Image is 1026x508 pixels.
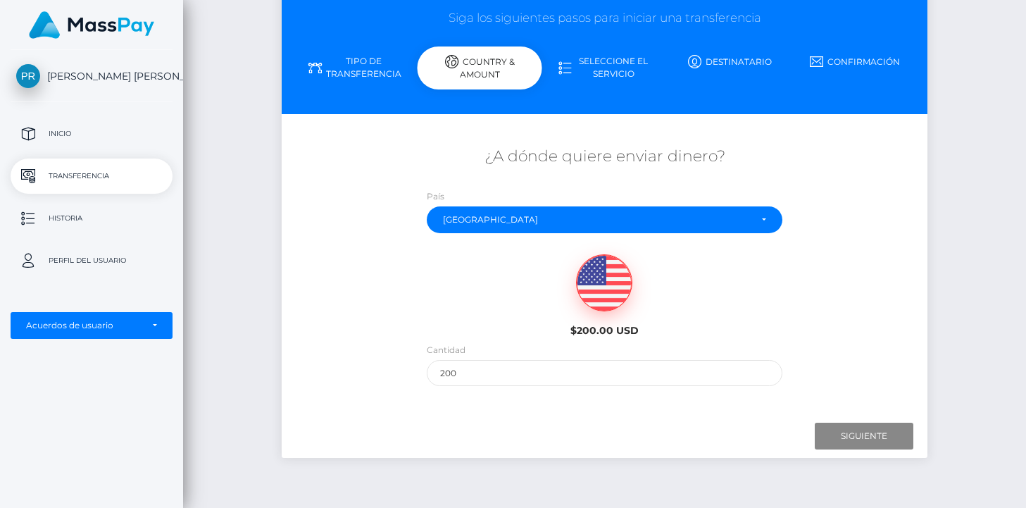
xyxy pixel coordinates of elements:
[292,146,918,168] h5: ¿A dónde quiere enviar dinero?
[417,47,542,89] div: Country & Amount
[443,214,750,225] div: [GEOGRAPHIC_DATA]
[292,10,918,27] h3: Siga los siguientes pasos para iniciar una transferencia
[11,116,173,151] a: Inicio
[16,166,167,187] p: Transferencia
[11,312,173,339] button: Acuerdos de usuario
[427,206,782,233] button: Colombia
[815,423,913,450] input: Siguiente
[26,320,142,331] div: Acuerdos de usuario
[11,70,173,82] span: [PERSON_NAME] [PERSON_NAME]
[667,49,792,74] a: Destinatario
[16,250,167,271] p: Perfil del usuario
[427,344,465,357] label: Cantidad
[11,201,173,236] a: Historia
[11,159,173,194] a: Transferencia
[16,123,167,144] p: Inicio
[542,49,668,86] a: Seleccione el servicio
[292,49,418,86] a: Tipo de transferencia
[11,243,173,278] a: Perfil del usuario
[16,208,167,229] p: Historia
[577,255,632,311] img: USD.png
[525,325,684,337] h6: $200.00 USD
[29,11,154,39] img: MassPay
[792,49,918,74] a: Confirmación
[427,360,782,386] input: Importe a enviar en USD (Máximo: 200)
[427,190,444,203] label: País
